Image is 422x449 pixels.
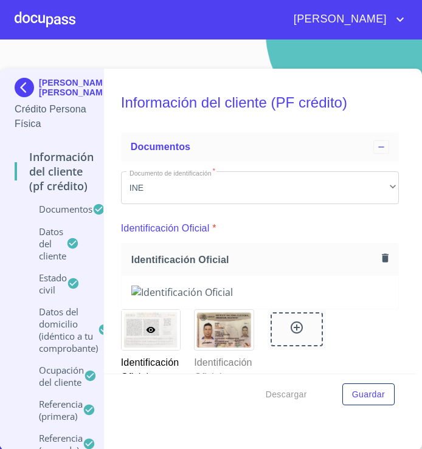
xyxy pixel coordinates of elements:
[15,102,89,131] p: Crédito Persona Física
[352,387,385,402] span: Guardar
[285,10,393,29] span: [PERSON_NAME]
[131,286,389,299] img: Identificación Oficial
[15,306,98,354] p: Datos del domicilio (idéntico a tu comprobante)
[266,387,307,402] span: Descargar
[15,149,94,193] p: Información del cliente (PF crédito)
[15,364,84,388] p: Ocupación del Cliente
[15,78,39,97] img: Docupass spot blue
[15,398,83,422] p: Referencia (primera)
[15,203,92,215] p: Documentos
[121,171,400,204] div: INE
[15,272,67,296] p: Estado Civil
[194,351,252,385] p: Identificación Oficial
[39,78,111,97] p: [PERSON_NAME] [PERSON_NAME]
[131,253,377,266] span: Identificación Oficial
[285,10,407,29] button: account of current user
[131,142,190,152] span: Documentos
[121,351,179,385] p: Identificación Oficial
[15,225,66,262] p: Datos del cliente
[121,221,210,236] p: Identificación Oficial
[121,78,400,128] h5: Información del cliente (PF crédito)
[195,310,253,350] img: Identificación Oficial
